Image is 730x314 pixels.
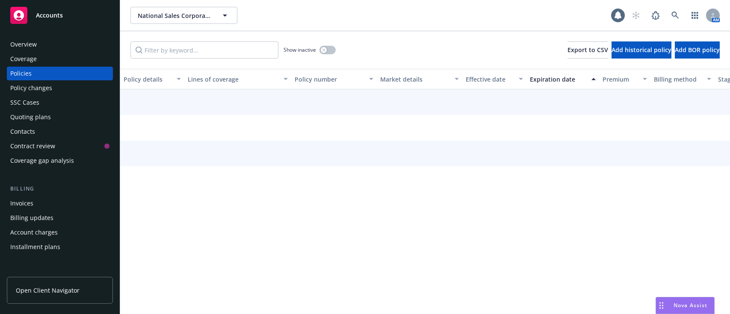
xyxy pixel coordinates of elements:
a: Coverage [7,52,113,66]
div: Billing updates [10,211,53,225]
a: Overview [7,38,113,51]
div: SSC Cases [10,96,39,109]
div: Overview [10,38,37,51]
span: Nova Assist [674,302,707,309]
span: Add historical policy [612,46,671,54]
div: Lines of coverage [188,75,278,84]
div: Policy details [124,75,171,84]
button: Premium [599,69,650,89]
a: Switch app [686,7,703,24]
input: Filter by keyword... [130,41,278,59]
a: Accounts [7,3,113,27]
a: Billing updates [7,211,113,225]
div: Coverage gap analysis [10,154,74,167]
a: SSC Cases [7,96,113,109]
div: Expiration date [530,75,586,84]
button: Lines of coverage [184,69,291,89]
span: Export to CSV [567,46,608,54]
div: Premium [603,75,638,84]
div: Billing [7,185,113,193]
div: Policy changes [10,81,52,95]
div: Billing method [654,75,702,84]
button: Effective date [462,69,526,89]
a: Policies [7,67,113,80]
a: Coverage gap analysis [7,154,113,167]
div: Contacts [10,125,35,138]
button: Expiration date [526,69,599,89]
a: Invoices [7,197,113,210]
button: Export to CSV [567,41,608,59]
button: National Sales Corporation [130,7,237,24]
span: Show inactive [284,46,316,53]
a: Contract review [7,139,113,153]
span: Add BOR policy [675,46,720,54]
a: Search [667,7,684,24]
div: Coverage [10,52,37,66]
button: Add BOR policy [675,41,720,59]
a: Contacts [7,125,113,138]
button: Nova Assist [656,297,715,314]
a: Report a Bug [647,7,664,24]
span: Open Client Navigator [16,286,80,295]
a: Start snowing [627,7,644,24]
button: Policy number [291,69,377,89]
div: Drag to move [656,297,667,314]
button: Market details [377,69,462,89]
div: Quoting plans [10,110,51,124]
span: Accounts [36,12,63,19]
button: Billing method [650,69,715,89]
a: Account charges [7,226,113,239]
a: Quoting plans [7,110,113,124]
span: National Sales Corporation [138,11,212,20]
a: Policy changes [7,81,113,95]
div: Effective date [466,75,514,84]
button: Policy details [120,69,184,89]
div: Policies [10,67,32,80]
div: Contract review [10,139,55,153]
div: Market details [380,75,449,84]
button: Add historical policy [612,41,671,59]
div: Account charges [10,226,58,239]
div: Installment plans [10,240,60,254]
div: Policy number [295,75,364,84]
div: Invoices [10,197,33,210]
a: Installment plans [7,240,113,254]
